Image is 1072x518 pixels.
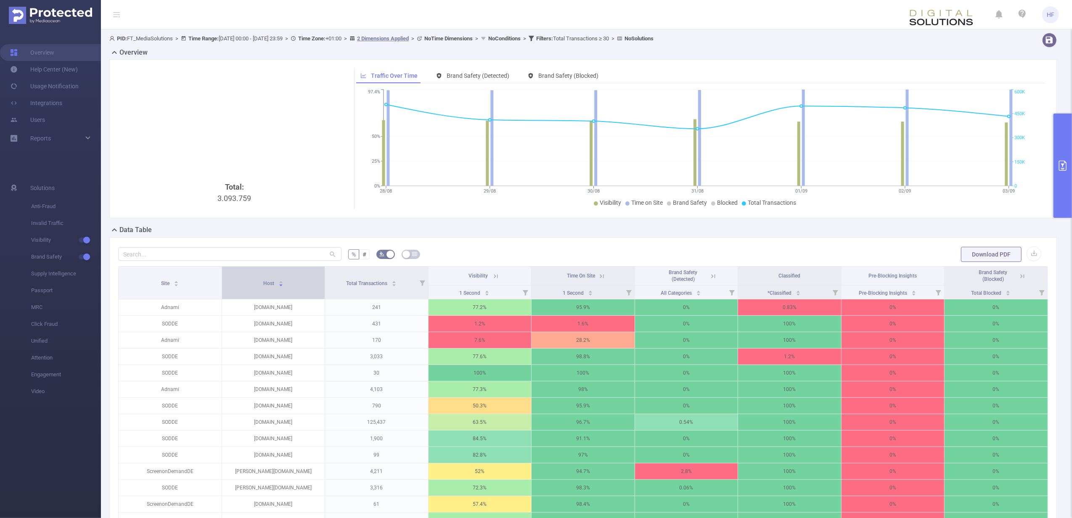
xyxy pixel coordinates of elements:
[325,316,428,332] p: 431
[842,398,945,414] p: 0%
[222,316,325,332] p: [DOMAIN_NAME]
[532,496,635,512] p: 98.4%
[325,332,428,348] p: 170
[536,35,553,42] b: Filters :
[31,299,101,316] span: MRC
[532,398,635,414] p: 95.9%
[532,463,635,479] p: 94.7%
[174,280,179,282] i: icon: caret-up
[109,35,654,42] span: FT_MediaSolutions [DATE] 00:00 - [DATE] 23:59 +01:00
[945,332,1048,348] p: 0%
[842,496,945,512] p: 0%
[119,414,222,430] p: SODDE
[1014,111,1025,116] tspan: 450K
[9,7,92,24] img: Protected Media
[673,199,707,206] span: Brand Safety
[945,398,1048,414] p: 0%
[429,480,532,496] p: 72.3%
[588,188,600,194] tspan: 30/08
[738,365,841,381] p: 100%
[1006,292,1011,295] i: icon: caret-down
[119,225,152,235] h2: Data Table
[368,90,380,95] tspan: 97.4%
[961,247,1022,262] button: Download PDF
[488,35,521,42] b: No Conditions
[796,292,801,295] i: icon: caret-down
[380,188,392,194] tspan: 28/08
[796,289,801,294] div: Sort
[726,285,738,299] i: Filter menu
[188,35,219,42] b: Time Range:
[1014,183,1017,189] tspan: 0
[484,289,490,294] div: Sort
[532,349,635,365] p: 98.8%
[738,496,841,512] p: 100%
[842,349,945,365] p: 0%
[696,289,701,292] i: icon: caret-up
[31,282,101,299] span: Passport
[392,280,397,285] div: Sort
[532,365,635,381] p: 100%
[119,496,222,512] p: ScreenonDemandDE
[325,496,428,512] p: 61
[842,463,945,479] p: 0%
[392,280,396,282] i: icon: caret-up
[429,381,532,397] p: 77.3%
[538,72,598,79] span: Brand Safety (Blocked)
[738,414,841,430] p: 100%
[222,480,325,496] p: [PERSON_NAME][DOMAIN_NAME]
[222,398,325,414] p: [DOMAIN_NAME]
[945,480,1048,496] p: 0%
[1003,188,1015,194] tspan: 03/09
[588,292,593,295] i: icon: caret-down
[738,447,841,463] p: 100%
[748,199,796,206] span: Total Transactions
[536,35,609,42] span: Total Transactions ≥ 30
[117,35,127,42] b: PID:
[635,447,738,463] p: 0%
[623,285,635,299] i: Filter menu
[325,398,428,414] p: 790
[829,285,841,299] i: Filter menu
[738,332,841,348] p: 100%
[10,78,79,95] a: Usage Notification
[222,496,325,512] p: [DOMAIN_NAME]
[519,285,531,299] i: Filter menu
[532,316,635,332] p: 1.6%
[738,316,841,332] p: 100%
[1047,6,1054,23] span: HF
[429,496,532,512] p: 57.4%
[429,398,532,414] p: 50.3%
[532,480,635,496] p: 98.3%
[521,35,529,42] span: >
[222,349,325,365] p: [DOMAIN_NAME]
[635,316,738,332] p: 0%
[635,398,738,414] p: 0%
[842,431,945,447] p: 0%
[31,366,101,383] span: Engagement
[363,251,366,258] span: #
[225,182,244,191] b: Total:
[738,299,841,315] p: 0.83%
[416,267,428,299] i: Filter menu
[588,289,593,294] div: Sort
[119,398,222,414] p: SODDE
[911,289,916,294] div: Sort
[485,292,490,295] i: icon: caret-down
[119,480,222,496] p: SODDE
[842,447,945,463] p: 0%
[779,273,801,279] span: Classified
[263,280,275,286] span: Host
[371,72,418,79] span: Traffic Over Time
[661,290,693,296] span: All Categories
[635,414,738,430] p: 0.54%
[912,292,916,295] i: icon: caret-down
[174,283,179,285] i: icon: caret-down
[122,181,347,322] div: 3.093.759
[31,383,101,400] span: Video
[945,316,1048,332] p: 0%
[635,480,738,496] p: 0.06%
[1014,135,1025,141] tspan: 300K
[372,134,380,140] tspan: 50%
[842,414,945,430] p: 0%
